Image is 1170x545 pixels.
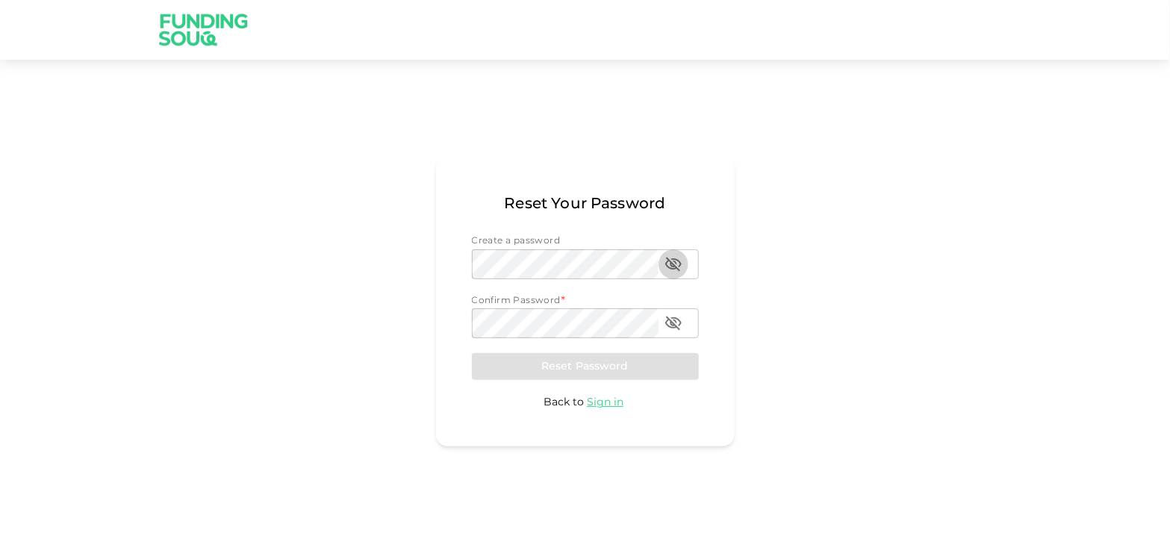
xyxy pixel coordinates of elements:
span: Create a password [472,237,561,246]
input: passwordConfirmation [472,308,659,338]
span: Confirm Password [472,296,561,305]
span: Reset Your Password [472,193,699,217]
span: Back to [544,397,584,408]
input: password [472,249,659,279]
div: password [472,249,699,279]
span: Sign in [587,397,623,408]
div: passwordConfirmation [472,308,699,338]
